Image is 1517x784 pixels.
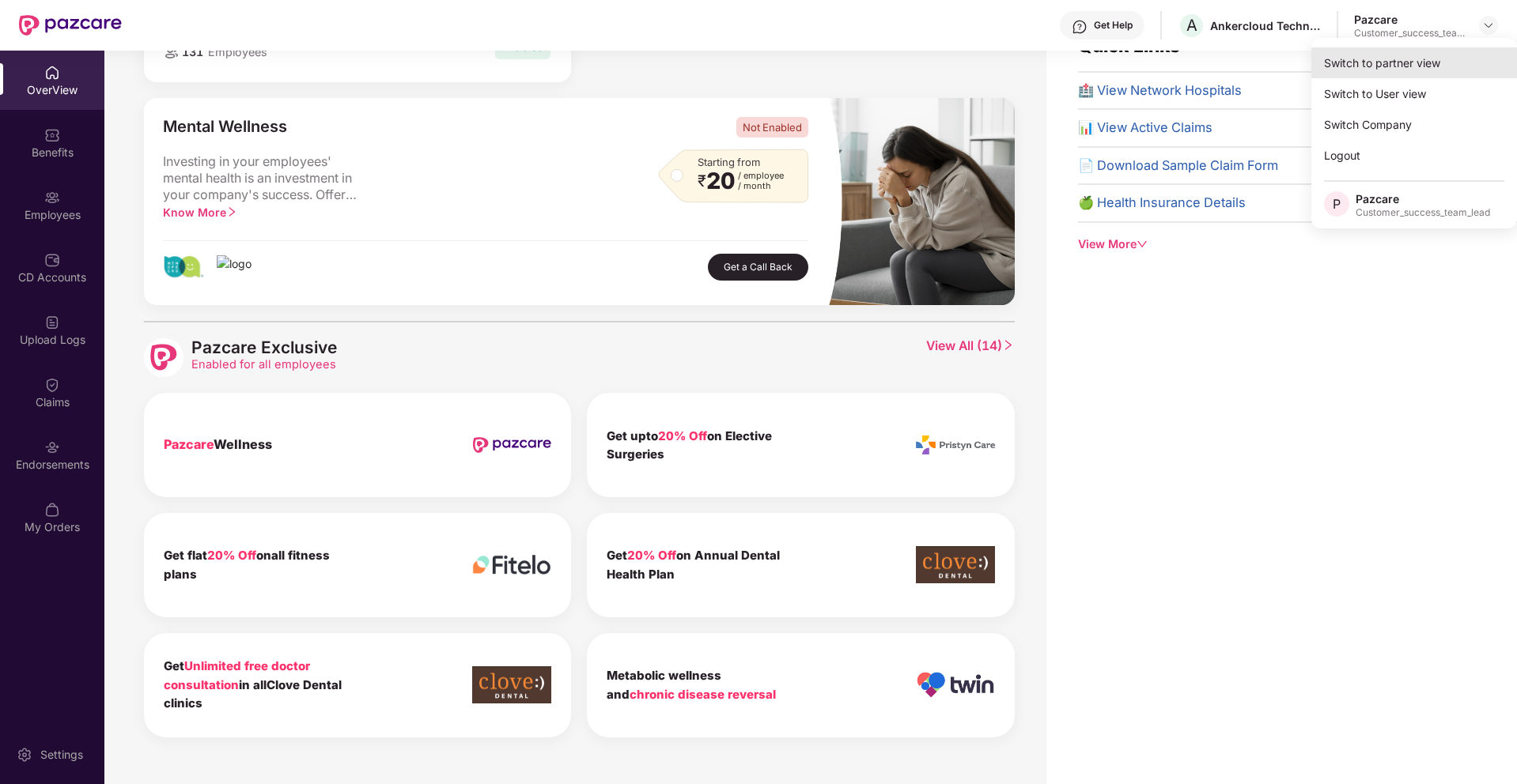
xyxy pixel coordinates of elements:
[1072,19,1088,35] img: svg+xml;base64,PHN2ZyBpZD0iSGVscC0zMngzMiIgeG1sbnM9Imh0dHA6Ly93d3cudzMub3JnLzIwMDAvc3ZnIiB3aWR0aD...
[706,171,735,191] span: 20
[44,315,60,330] img: svg+xml;base64,PHN2ZyBpZD0iVXBsb2FkX0xvZ3MiIGRhdGEtbmFtZT0iVXBsb2FkIExvZ3MiIHhtbG5zPSJodHRwOi8vd3...
[164,548,330,582] b: Get flat onall fitness plans
[1482,19,1495,32] img: svg+xml;base64,PHN2ZyBpZD0iRHJvcGRvd24tMzJ4MzIiIHhtbG5zPSJodHRwOi8vd3d3LnczLm9yZy8yMDAwL3N2ZyIgd2...
[698,175,706,187] span: ₹
[1354,27,1465,40] div: Customer_success_team_lead
[627,548,676,563] span: 20% Off
[44,127,60,143] img: svg+xml;base64,PHN2ZyBpZD0iQmVuZWZpdHMiIHhtbG5zPSJodHRwOi8vd3d3LnczLm9yZy8yMDAwL3N2ZyIgd2lkdGg9Ij...
[44,502,60,518] img: svg+xml;base64,PHN2ZyBpZD0iTXlfT3JkZXJzIiBkYXRhLW5hbWU9Ik15IE9yZGVycyIgeG1sbnM9Imh0dHA6Ly93d3cudz...
[607,548,780,582] b: Get on Annual Dental Health Plan
[17,747,32,763] img: svg+xml;base64,PHN2ZyBpZD0iU2V0dGluZy0yMHgyMCIgeG1sbnM9Imh0dHA6Ly93d3cudzMub3JnLzIwMDAvc3ZnIiB3aW...
[916,546,995,584] img: icon
[1078,236,1517,253] div: View More
[164,436,272,452] b: Wellness
[916,435,995,455] img: icon
[1210,18,1321,33] div: Ankercloud Technologies Private Limited
[44,65,60,81] img: svg+xml;base64,PHN2ZyBpZD0iSG9tZSIgeG1sbnM9Imh0dHA6Ly93d3cudzMub3JnLzIwMDAvc3ZnIiB3aWR0aD0iMjAiIG...
[738,181,784,191] span: / month
[44,377,60,393] img: svg+xml;base64,PHN2ZyBpZD0iQ2xhaW0iIHhtbG5zPSJodHRwOi8vd3d3LnczLm9yZy8yMDAwL3N2ZyIgd2lkdGg9IjIwIi...
[1094,19,1133,32] div: Get Help
[738,171,784,181] span: / employee
[191,338,337,357] span: Pazcare Exclusive
[164,436,214,452] span: Pazcare
[19,15,122,36] img: New Pazcare Logo
[179,45,203,58] span: 131
[472,666,551,704] img: icon
[150,344,177,371] img: logo
[607,428,772,462] b: Get upto on Elective Surgeries
[44,190,60,205] img: svg+xml;base64,PHN2ZyBpZD0iRW1wbG95ZWVzIiB4bWxucz0iaHR0cDovL3d3dy53My5vcmcvMjAwMC9zdmciIHdpZHRoPS...
[44,252,60,268] img: svg+xml;base64,PHN2ZyBpZD0iQ0RfQWNjb3VudHMiIGRhdGEtbmFtZT0iQ0QgQWNjb3VudHMiIHhtbG5zPSJodHRwOi8vd3...
[630,687,776,702] span: chronic disease reversal
[163,255,204,279] img: logo
[164,658,310,692] span: Unlimited free doctor consultation
[607,668,776,702] b: Metabolic wellness and
[698,156,760,168] span: Starting from
[827,98,1014,305] img: masked_image
[1078,81,1242,101] span: 🏥 View Network Hospitals
[472,555,551,574] img: icon
[658,428,707,443] span: 20% Off
[207,548,256,563] span: 20% Off
[165,46,180,58] img: employeeIcon
[1311,47,1517,78] div: Switch to partner view
[44,439,60,455] img: svg+xml;base64,PHN2ZyBpZD0iRW5kb3JzZW1lbnRzIiB4bWxucz0iaHR0cDovL3d3dy53My5vcmcvMjAwMC9zdmciIHdpZH...
[1311,140,1517,171] div: Logout
[1137,239,1148,250] span: down
[1356,206,1490,219] div: Customer_success_team_lead
[1078,156,1278,176] span: 📄 Download Sample Claim Form
[164,658,342,710] b: Get in allClove Dental clinics
[191,357,337,372] span: Enabled for all employees
[217,255,252,279] img: logo
[1186,16,1197,35] span: A
[1311,78,1517,109] div: Switch to User view
[1311,109,1517,140] div: Switch Company
[1333,194,1341,213] span: P
[708,254,808,281] button: Get a Call Back
[1078,193,1246,213] span: 🍏 Health Insurance Details
[208,45,267,58] span: Employees
[163,153,369,204] span: Investing in your employees' mental health is an investment in your company's success. Offer Ment...
[1354,12,1465,27] div: Pazcare
[916,671,995,699] img: icon
[1002,339,1015,352] span: right
[1356,191,1490,206] div: Pazcare
[1078,118,1212,138] span: 📊 View Active Claims
[926,338,1015,378] span: View All ( 14 )
[163,117,287,138] span: Mental Wellness
[736,117,808,138] span: Not Enabled
[226,206,237,217] span: right
[472,437,551,453] img: icon
[163,205,237,219] span: Know More
[36,747,88,763] div: Settings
